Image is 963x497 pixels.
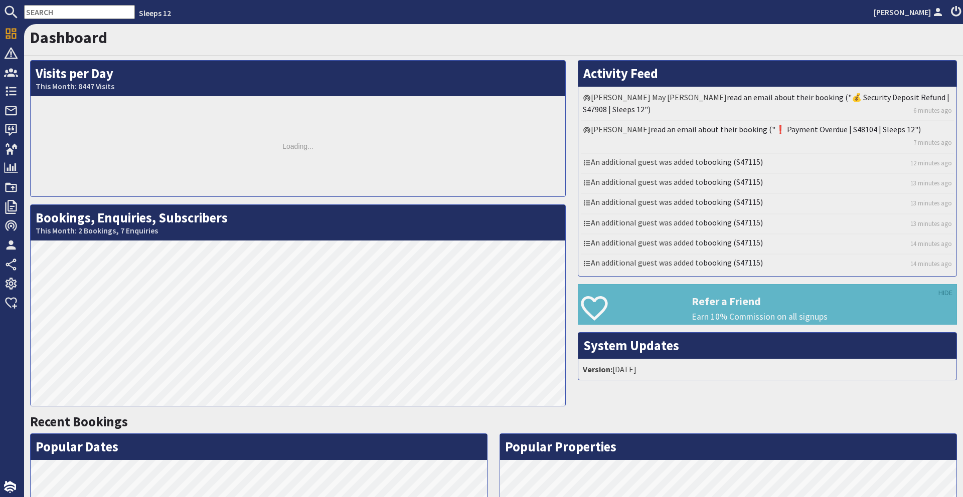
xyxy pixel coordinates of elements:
li: An additional guest was added to [581,194,954,214]
a: booking (S47115) [703,237,763,247]
a: HIDE [938,288,952,299]
a: [PERSON_NAME] [874,6,945,18]
li: [PERSON_NAME] May [PERSON_NAME] [581,89,954,121]
li: An additional guest was added to [581,234,954,255]
a: read an email about their booking ("❗ Payment Overdue | S48104 | Sleeps 12") [651,124,921,134]
input: SEARCH [24,5,135,19]
div: Loading... [31,96,565,196]
li: [DATE] [581,361,954,377]
a: Activity Feed [583,65,658,82]
h2: Popular Dates [31,434,487,460]
a: read an email about their booking ("💰 Security Deposit Refund | S47908 | Sleeps 12") [583,92,949,114]
strong: Version: [583,364,612,374]
a: Recent Bookings [30,413,128,430]
li: An additional guest was added to [581,154,954,174]
p: Earn 10% Commission on all signups [692,310,956,323]
a: 14 minutes ago [910,239,952,248]
a: System Updates [583,337,679,354]
img: staytech_i_w-64f4e8e9ee0a9c174fd5317b4b171b261742d2d393467e5bdba4413f4f884c10.svg [4,481,16,493]
a: booking (S47115) [703,197,763,207]
a: 13 minutes ago [910,219,952,228]
li: [PERSON_NAME] [581,121,954,153]
a: 6 minutes ago [913,106,952,115]
h2: Visits per Day [31,61,565,96]
h2: Popular Properties [500,434,956,460]
a: booking (S47115) [703,177,763,187]
a: Refer a Friend Earn 10% Commission on all signups [578,284,957,325]
li: An additional guest was added to [581,255,954,274]
a: 13 minutes ago [910,198,952,208]
small: This Month: 2 Bookings, 7 Enquiries [36,226,560,235]
a: booking (S47115) [703,217,763,227]
a: 12 minutes ago [910,158,952,168]
a: 7 minutes ago [913,138,952,147]
a: booking (S47115) [703,258,763,268]
h3: Refer a Friend [692,295,956,308]
a: Sleeps 12 [139,8,171,18]
small: This Month: 8447 Visits [36,82,560,91]
a: 13 minutes ago [910,178,952,188]
a: 14 minutes ago [910,259,952,269]
li: An additional guest was added to [581,174,954,194]
a: booking (S47115) [703,157,763,167]
a: Dashboard [30,28,107,48]
li: An additional guest was added to [581,214,954,234]
h2: Bookings, Enquiries, Subscribers [31,205,565,240]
